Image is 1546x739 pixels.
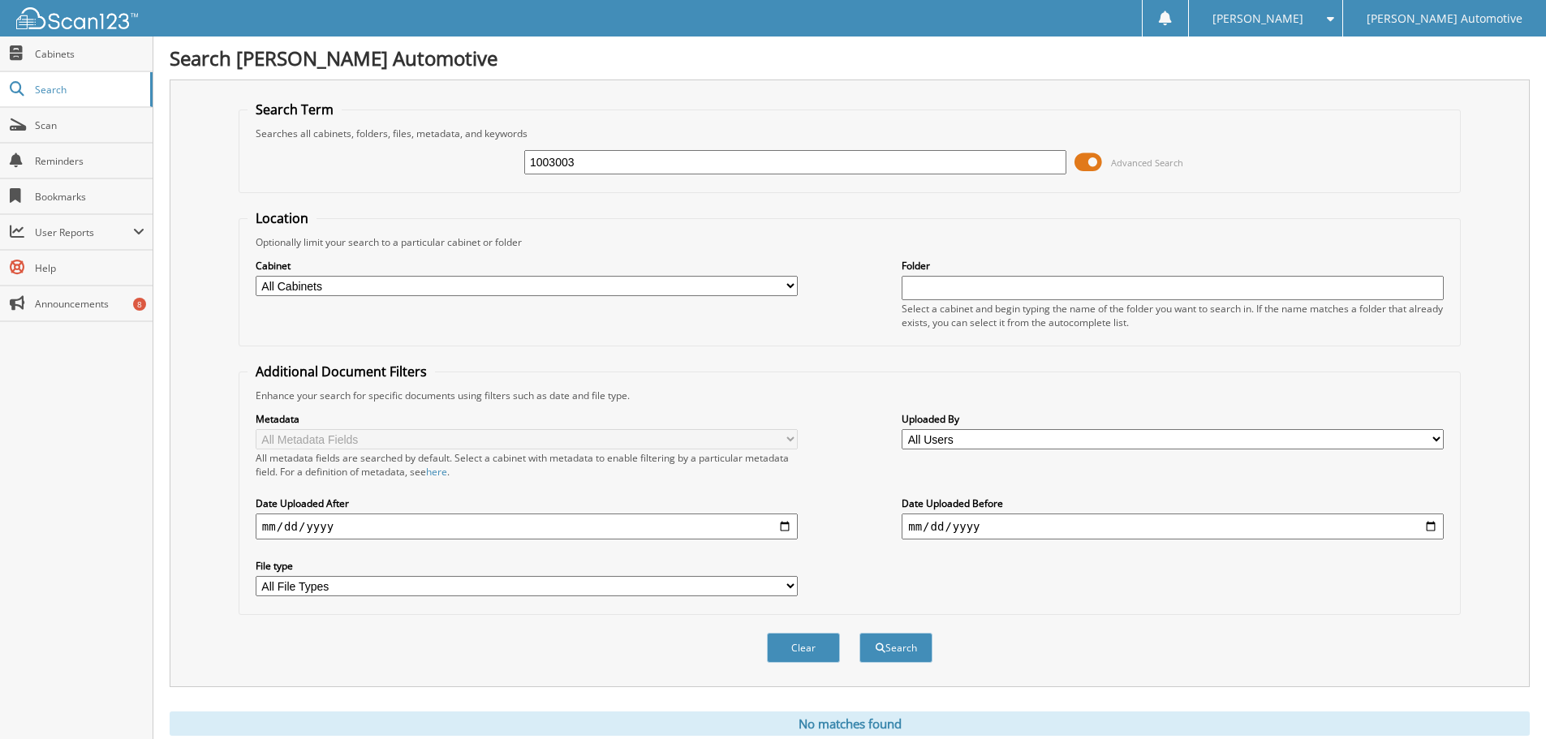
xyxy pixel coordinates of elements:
[170,711,1530,736] div: No matches found
[902,412,1444,426] label: Uploaded By
[35,261,144,275] span: Help
[35,226,133,239] span: User Reports
[35,83,142,97] span: Search
[35,47,144,61] span: Cabinets
[248,235,1452,249] div: Optionally limit your search to a particular cabinet or folder
[902,259,1444,273] label: Folder
[133,298,146,311] div: 8
[16,7,138,29] img: scan123-logo-white.svg
[859,633,932,663] button: Search
[256,412,798,426] label: Metadata
[902,513,1444,539] input: end
[170,45,1530,71] h1: Search [PERSON_NAME] Automotive
[248,363,435,380] legend: Additional Document Filters
[35,154,144,168] span: Reminders
[256,451,798,479] div: All metadata fields are searched by default. Select a cabinet with metadata to enable filtering b...
[256,559,798,573] label: File type
[426,465,447,479] a: here
[256,513,798,539] input: start
[248,127,1452,140] div: Searches all cabinets, folders, files, metadata, and keywords
[256,496,798,510] label: Date Uploaded After
[902,496,1444,510] label: Date Uploaded Before
[248,209,317,227] legend: Location
[248,389,1452,402] div: Enhance your search for specific documents using filters such as date and file type.
[256,259,798,273] label: Cabinet
[35,118,144,132] span: Scan
[1111,157,1183,169] span: Advanced Search
[902,302,1444,329] div: Select a cabinet and begin typing the name of the folder you want to search in. If the name match...
[248,101,342,118] legend: Search Term
[767,633,840,663] button: Clear
[35,297,144,311] span: Announcements
[35,190,144,204] span: Bookmarks
[1212,14,1303,24] span: [PERSON_NAME]
[1367,14,1522,24] span: [PERSON_NAME] Automotive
